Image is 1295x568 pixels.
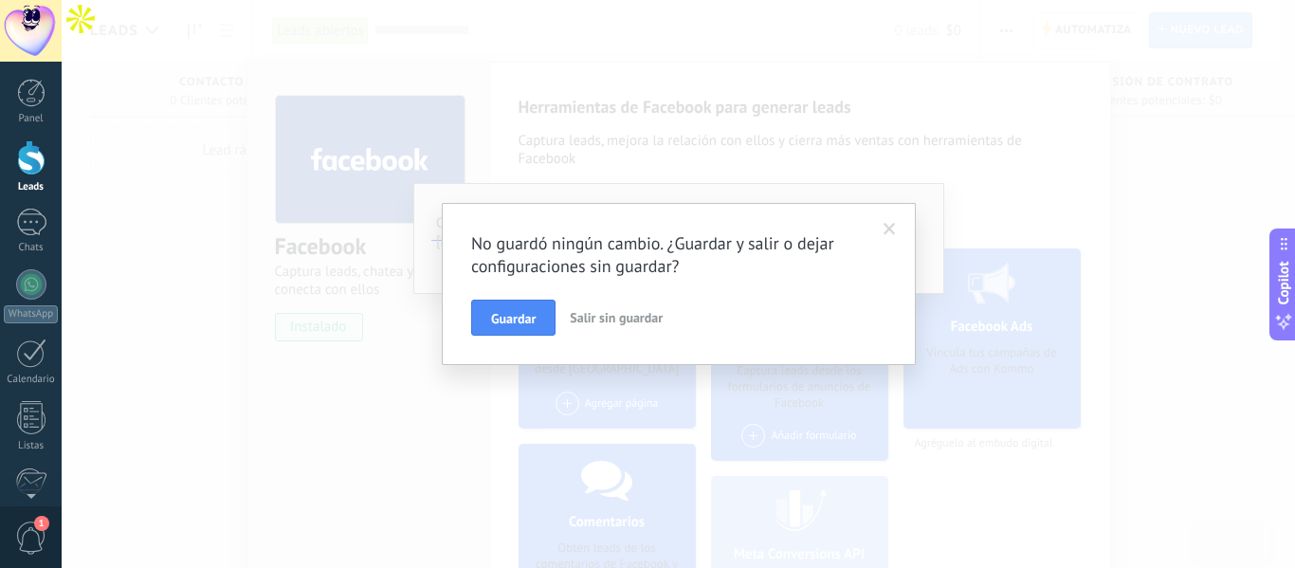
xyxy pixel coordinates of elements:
[491,312,536,325] span: Guardar
[4,374,59,386] div: Calendario
[4,113,59,125] div: Panel
[471,300,556,336] button: Guardar
[34,516,49,531] span: 1
[570,309,663,326] span: Salir sin guardar
[4,305,58,323] div: WhatsApp
[4,181,59,193] div: Leads
[1274,261,1293,304] span: Copilot
[4,242,59,254] div: Chats
[471,232,867,278] h2: No guardó ningún cambio. ¿Guardar y salir o dejar configuraciones sin guardar?
[562,300,670,336] button: Salir sin guardar
[4,440,59,452] div: Listas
